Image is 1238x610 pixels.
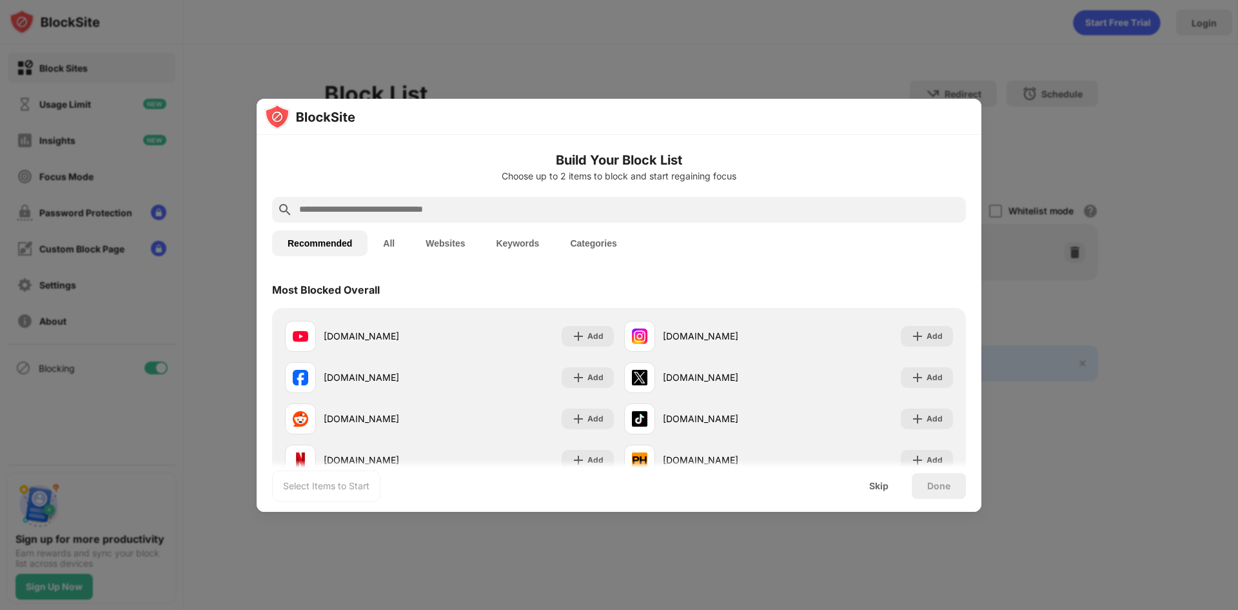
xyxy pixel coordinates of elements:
div: [DOMAIN_NAME] [663,412,789,425]
button: All [368,230,410,256]
div: Select Items to Start [283,480,369,493]
button: Recommended [272,230,368,256]
h6: Build Your Block List [272,150,966,170]
button: Categories [555,230,632,256]
div: Add [927,371,943,384]
div: [DOMAIN_NAME] [324,371,449,384]
img: logo-blocksite.svg [264,104,355,130]
div: [DOMAIN_NAME] [324,412,449,425]
img: favicons [293,370,308,385]
div: Add [927,330,943,343]
div: Choose up to 2 items to block and start regaining focus [272,171,966,181]
div: Add [587,330,604,343]
div: Done [927,481,950,491]
div: Add [587,454,604,467]
div: Add [927,412,943,425]
div: [DOMAIN_NAME] [324,453,449,467]
div: Add [587,371,604,384]
button: Keywords [480,230,555,256]
img: favicons [293,452,308,468]
img: search.svg [277,202,293,218]
button: Websites [410,230,480,256]
img: favicons [293,411,308,427]
img: favicons [632,370,647,385]
img: favicons [632,411,647,427]
div: [DOMAIN_NAME] [663,329,789,343]
div: [DOMAIN_NAME] [663,453,789,467]
div: Add [587,412,604,425]
div: [DOMAIN_NAME] [324,329,449,343]
div: [DOMAIN_NAME] [663,371,789,384]
div: Most Blocked Overall [272,283,380,296]
img: favicons [632,452,647,468]
img: favicons [632,329,647,344]
div: Add [927,454,943,467]
img: favicons [293,329,308,344]
div: Skip [869,481,889,491]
